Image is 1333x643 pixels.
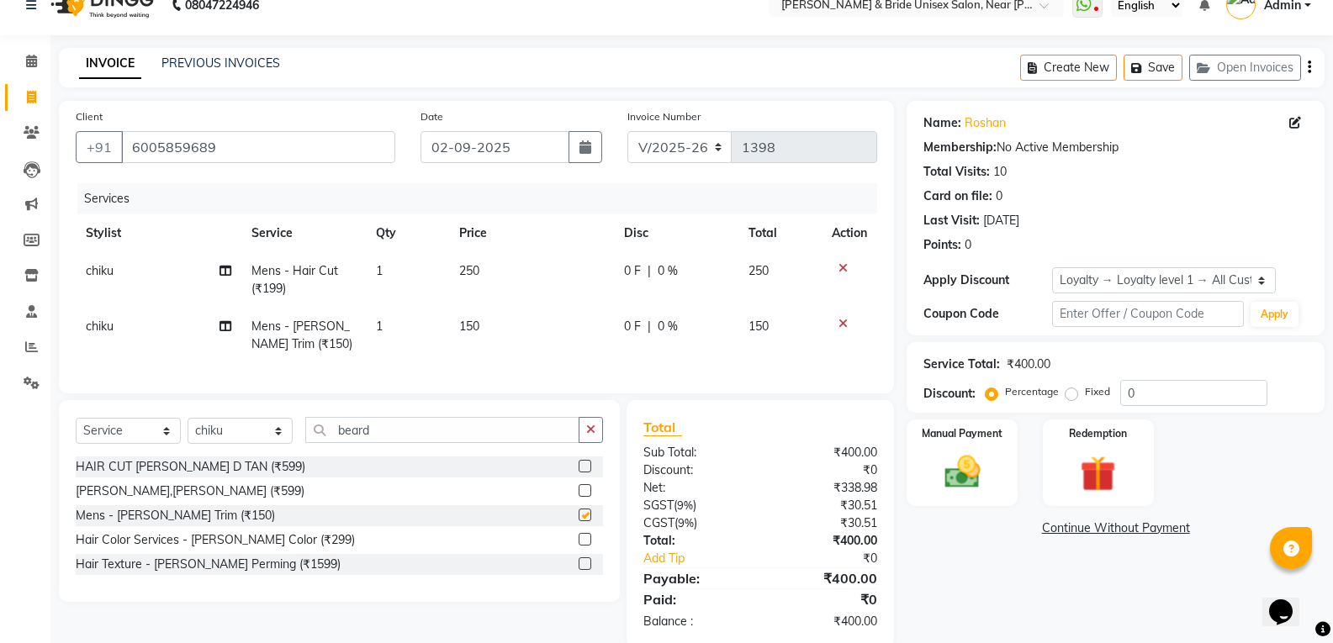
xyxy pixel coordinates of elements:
[79,49,141,79] a: INVOICE
[631,514,760,532] div: ( )
[1069,451,1127,496] img: _gift.svg
[760,532,890,550] div: ₹400.00
[76,214,241,252] th: Stylist
[376,263,383,278] span: 1
[760,497,890,514] div: ₹30.51
[923,385,976,403] div: Discount:
[376,319,383,334] span: 1
[996,187,1002,205] div: 0
[76,531,355,549] div: Hair Color Services - [PERSON_NAME] Color (₹299)
[86,319,114,334] span: chiku
[677,498,693,512] span: 9%
[923,139,997,156] div: Membership:
[624,262,641,280] span: 0 F
[251,263,338,296] span: Mens - Hair Cut (₹199)
[1052,301,1244,327] input: Enter Offer / Coupon Code
[983,212,1019,229] div: [DATE]
[76,458,305,476] div: HAIR CUT [PERSON_NAME] D TAN (₹599)
[658,262,678,280] span: 0 %
[822,214,877,252] th: Action
[760,461,890,479] div: ₹0
[1124,55,1182,81] button: Save
[305,417,579,443] input: Search or Scan
[366,214,449,252] th: Qty
[643,498,674,513] span: SGST
[1251,302,1299,327] button: Apply
[923,236,961,254] div: Points:
[614,214,738,252] th: Disc
[631,479,760,497] div: Net:
[1005,384,1059,399] label: Percentage
[782,550,890,567] div: ₹0
[631,589,760,609] div: Paid:
[965,114,1006,132] a: Roshan
[76,109,103,124] label: Client
[86,263,114,278] span: chiku
[121,131,395,163] input: Search by Name/Mobile/Email/Code
[631,613,760,630] div: Balance :
[251,319,352,351] span: Mens - [PERSON_NAME] Trim (₹150)
[1007,356,1050,373] div: ₹400.00
[1189,55,1301,81] button: Open Invoices
[76,482,304,500] div: [PERSON_NAME],[PERSON_NAME] (₹599)
[993,163,1007,181] div: 10
[934,451,992,493] img: _cash.svg
[76,131,123,163] button: +91
[76,556,341,573] div: Hair Texture - [PERSON_NAME] Perming (₹1599)
[77,183,890,214] div: Services
[76,507,275,524] div: Mens - [PERSON_NAME] Trim (₹150)
[627,109,701,124] label: Invoice Number
[643,515,674,530] span: CGST
[459,319,479,334] span: 150
[648,262,651,280] span: |
[1020,55,1117,81] button: Create New
[965,236,971,254] div: 0
[631,444,760,461] div: Sub Total:
[631,532,760,550] div: Total:
[658,318,678,335] span: 0 %
[624,318,641,335] span: 0 F
[1262,576,1316,626] iframe: chat widget
[923,212,980,229] div: Last Visit:
[421,109,443,124] label: Date
[760,514,890,532] div: ₹30.51
[923,305,1051,323] div: Coupon Code
[678,516,694,530] span: 9%
[631,550,782,567] a: Add Tip
[922,426,1002,441] label: Manual Payment
[910,519,1321,537] a: Continue Without Payment
[923,163,990,181] div: Total Visits:
[1069,426,1127,441] label: Redemption
[760,568,890,588] div: ₹400.00
[1085,384,1110,399] label: Fixed
[631,461,760,479] div: Discount:
[748,263,769,278] span: 250
[459,263,479,278] span: 250
[923,187,992,205] div: Card on file:
[738,214,822,252] th: Total
[760,479,890,497] div: ₹338.98
[923,356,1000,373] div: Service Total:
[923,271,1051,289] div: Apply Discount
[760,444,890,461] div: ₹400.00
[631,497,760,514] div: ( )
[760,589,890,609] div: ₹0
[748,319,769,334] span: 150
[923,139,1308,156] div: No Active Membership
[923,114,961,132] div: Name:
[449,214,615,252] th: Price
[161,55,280,71] a: PREVIOUS INVOICES
[241,214,366,252] th: Service
[631,568,760,588] div: Payable:
[760,613,890,630] div: ₹400.00
[643,419,682,436] span: Total
[648,318,651,335] span: |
